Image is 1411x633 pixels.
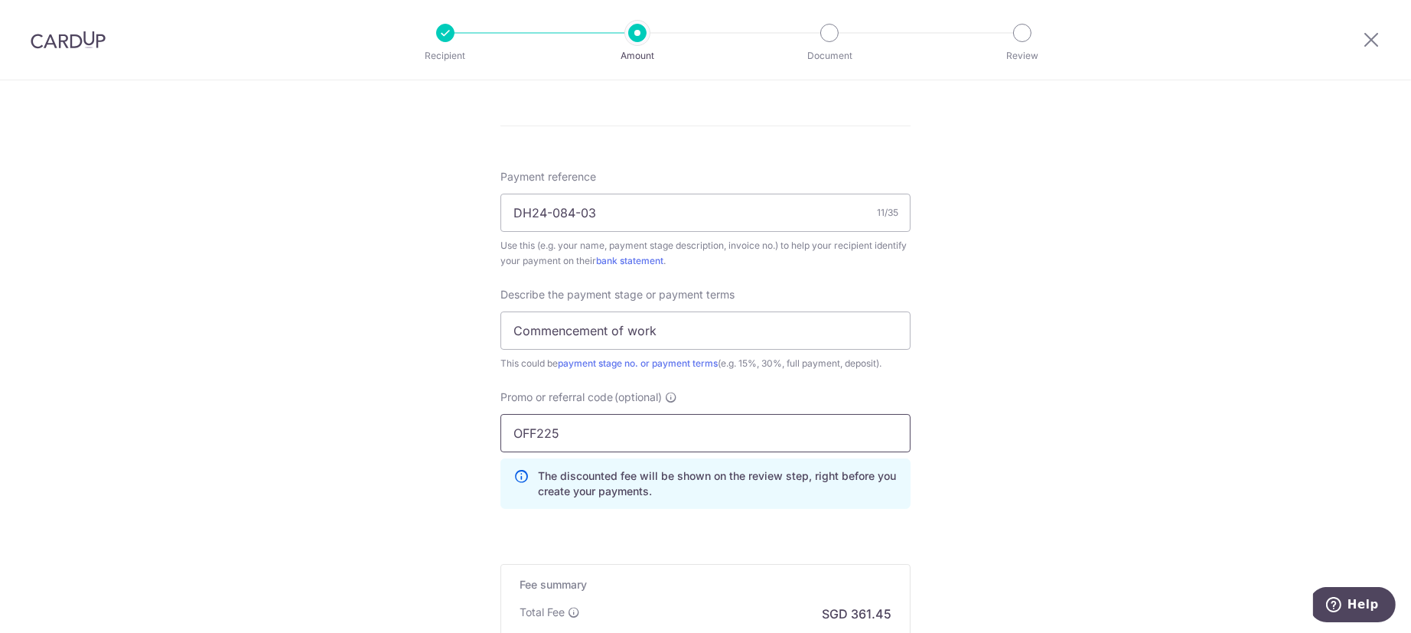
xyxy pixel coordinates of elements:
div: This could be (e.g. 15%, 30%, full payment, deposit). [500,356,911,371]
img: CardUp [31,31,106,49]
p: SGD 361.45 [822,605,891,623]
p: The discounted fee will be shown on the review step, right before you create your payments. [538,468,898,499]
iframe: Opens a widget where you can find more information [1313,587,1396,625]
p: Total Fee [520,605,565,620]
p: Amount [581,48,694,64]
span: Promo or referral code [500,390,613,405]
div: 11/35 [877,205,898,220]
span: Describe the payment stage or payment terms [500,287,735,302]
p: Review [966,48,1079,64]
div: Use this (e.g. your name, payment stage description, invoice no.) to help your recipient identify... [500,238,911,269]
h5: Fee summary [520,577,891,592]
p: Recipient [389,48,502,64]
span: Payment reference [500,169,596,184]
a: bank statement [596,255,663,266]
a: payment stage no. or payment terms [558,357,718,369]
span: (optional) [614,390,662,405]
p: Document [773,48,886,64]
